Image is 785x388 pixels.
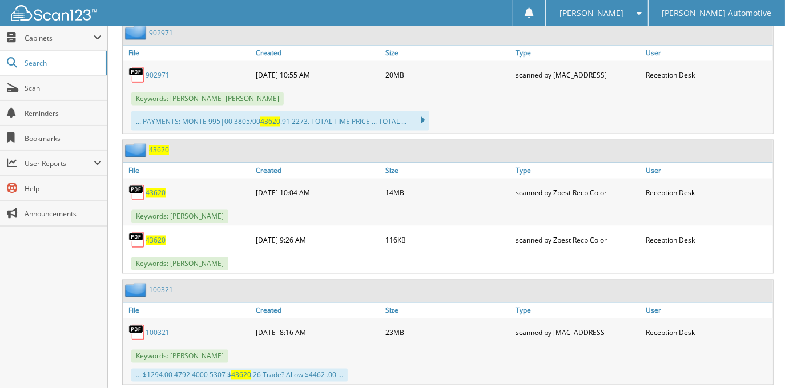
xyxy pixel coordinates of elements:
[131,350,228,363] span: Keywords: [PERSON_NAME]
[643,321,773,344] div: Reception Desk
[253,46,383,61] a: Created
[149,28,173,38] a: 902971
[643,303,773,318] a: User
[383,163,513,179] a: Size
[643,46,773,61] a: User
[128,67,146,84] img: PDF.png
[149,145,169,155] a: 43620
[125,283,149,297] img: folder2.png
[25,134,102,143] span: Bookmarks
[513,46,643,61] a: Type
[125,143,149,157] img: folder2.png
[25,108,102,118] span: Reminders
[383,229,513,252] div: 116KB
[11,5,97,21] img: scan123-logo-white.svg
[253,163,383,179] a: Created
[253,229,383,252] div: [DATE] 9:26 AM
[662,10,771,17] span: [PERSON_NAME] Automotive
[513,181,643,204] div: scanned by Zbest Recp Color
[25,58,100,68] span: Search
[146,188,166,198] a: 43620
[253,303,383,318] a: Created
[25,184,102,193] span: Help
[25,159,94,168] span: User Reports
[643,229,773,252] div: Reception Desk
[643,181,773,204] div: Reception Desk
[728,333,785,388] iframe: Chat Widget
[643,163,773,179] a: User
[559,10,623,17] span: [PERSON_NAME]
[25,83,102,93] span: Scan
[131,369,348,382] div: ... $1294.00 4792 4000 5307 $ .26 Trade? Allow $4462 .00 ...
[131,92,284,106] span: Keywords: [PERSON_NAME] [PERSON_NAME]
[128,324,146,341] img: PDF.png
[149,285,173,295] a: 100321
[123,46,253,61] a: File
[128,232,146,249] img: PDF.png
[383,46,513,61] a: Size
[25,209,102,219] span: Announcements
[383,303,513,318] a: Size
[231,370,251,380] span: 43620
[260,117,280,127] span: 43620
[383,181,513,204] div: 14MB
[146,71,170,80] a: 902971
[383,64,513,87] div: 20MB
[513,163,643,179] a: Type
[253,321,383,344] div: [DATE] 8:16 AM
[253,181,383,204] div: [DATE] 10:04 AM
[131,210,228,223] span: Keywords: [PERSON_NAME]
[513,303,643,318] a: Type
[131,111,429,131] div: ... PAYMENTS: MONTE 995|00 3805/00 .91 2273. TOTAL TIME PRICE ... TOTAL ...
[25,33,94,43] span: Cabinets
[513,64,643,87] div: scanned by [MAC_ADDRESS]
[383,321,513,344] div: 23MB
[513,321,643,344] div: scanned by [MAC_ADDRESS]
[123,303,253,318] a: File
[513,229,643,252] div: scanned by Zbest Recp Color
[146,236,166,245] a: 43620
[123,163,253,179] a: File
[128,184,146,201] img: PDF.png
[146,328,170,338] a: 100321
[131,257,228,270] span: Keywords: [PERSON_NAME]
[125,26,149,40] img: folder2.png
[643,64,773,87] div: Reception Desk
[253,64,383,87] div: [DATE] 10:55 AM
